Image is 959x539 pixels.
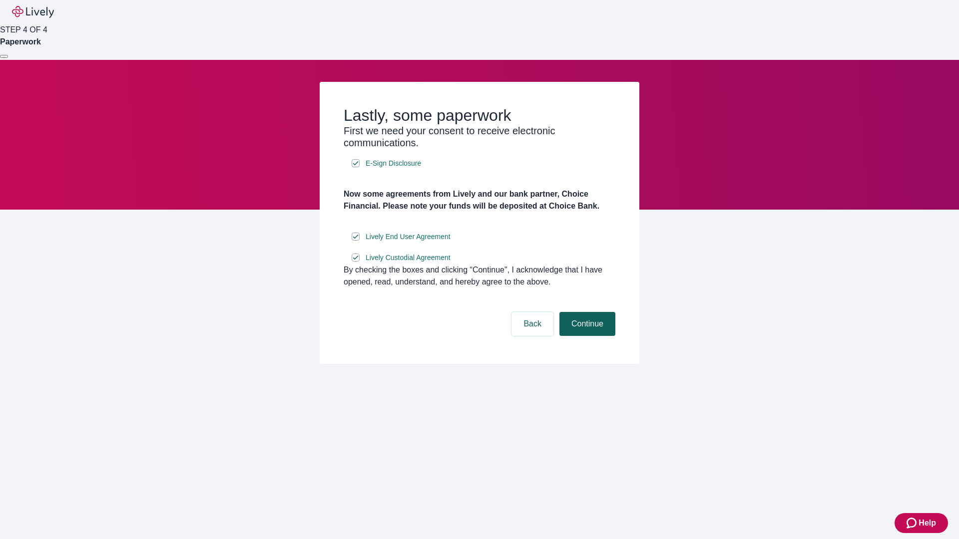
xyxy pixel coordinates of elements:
img: Lively [12,6,54,18]
h4: Now some agreements from Lively and our bank partner, Choice Financial. Please note your funds wi... [344,188,615,212]
div: By checking the boxes and clicking “Continue", I acknowledge that I have opened, read, understand... [344,264,615,288]
button: Back [511,312,553,336]
a: e-sign disclosure document [364,157,423,170]
span: E-Sign Disclosure [366,158,421,169]
span: Help [919,517,936,529]
a: e-sign disclosure document [364,231,453,243]
span: Lively End User Agreement [366,232,451,242]
button: Zendesk support iconHelp [895,513,948,533]
h2: Lastly, some paperwork [344,106,615,125]
button: Continue [559,312,615,336]
span: Lively Custodial Agreement [366,253,451,263]
h3: First we need your consent to receive electronic communications. [344,125,615,149]
a: e-sign disclosure document [364,252,453,264]
svg: Zendesk support icon [907,517,919,529]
